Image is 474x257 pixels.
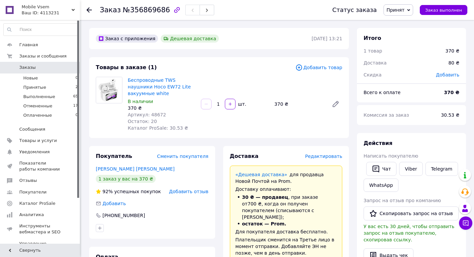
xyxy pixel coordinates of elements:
span: Действия [364,140,393,146]
button: Скопировать запрос на отзыв [364,206,459,220]
div: 1 заказ у вас на 370 ₴ [96,175,156,183]
div: Заказ с приложения [96,35,158,43]
span: Остаток: 20 [128,119,157,124]
a: Беспроводные TWS наушники Hoco EW72 Lite вакуумные white [128,77,191,96]
span: №356869686 [123,6,170,14]
span: В наличии [128,99,153,104]
span: Отзывы [19,178,37,184]
a: Редактировать [329,97,342,111]
span: Скидка [364,72,382,77]
div: Для покупателя доставка бесплатно. [236,228,337,235]
span: Аналитика [19,212,44,218]
span: Показатели работы компании [19,160,62,172]
div: шт. [236,101,247,107]
b: 370 ₴ [444,90,459,95]
span: Каталог ProSale [19,200,55,206]
span: Уведомления [19,149,50,155]
span: Сменить покупателя [157,154,208,159]
span: Выполненные [23,94,55,100]
span: Mobile Vsem [22,4,72,10]
span: Добавить [436,72,459,77]
span: Каталог ProSale: 30.53 ₴ [128,125,188,131]
span: Покупатели [19,189,47,195]
span: Главная [19,42,38,48]
a: Telegram [425,162,458,176]
span: 17 [73,103,78,109]
span: Запрос на отзыв про компанию [364,198,441,203]
button: Заказ выполнен [420,5,467,15]
span: Новые [23,75,38,81]
span: Написать покупателю [364,153,418,159]
div: Плательщик сменится на Третье лицо в момент отправки. Добавляйте ЭН не позже, чем в день отправки. [236,236,337,256]
span: Комиссия за заказ [364,112,409,118]
span: Доставка [364,60,387,65]
div: успешных покупок [96,188,161,195]
span: Заказы [19,64,36,70]
span: Добавить [102,201,126,206]
div: 80 ₴ [444,56,463,70]
span: Редактировать [305,154,342,159]
span: 2 [76,84,78,90]
a: WhatsApp [364,179,398,192]
span: 92% [102,189,113,194]
span: Оплаченные [23,112,52,118]
span: Заказы и сообщения [19,53,67,59]
span: Добавить товар [295,64,342,71]
span: Заказ [100,6,121,14]
span: Инструменты вебмастера и SEO [19,223,62,235]
div: [PHONE_NUMBER] [102,212,146,219]
span: 1 товар [364,48,382,54]
li: , при заказе от 700 ₴ , когда он получен покупателем (списываются с [PERSON_NAME]); [236,194,337,220]
input: Поиск [4,24,78,36]
span: Сообщения [19,126,45,132]
button: Чат [366,162,396,176]
div: 370 ₴ [272,99,326,109]
span: У вас есть 30 дней, чтобы отправить запрос на отзыв покупателю, скопировав ссылку. [364,224,454,242]
a: [PERSON_NAME] [PERSON_NAME] [96,166,175,172]
a: «Дешевая доставка» [236,172,287,177]
time: [DATE] 13:21 [312,36,342,41]
span: Артикул: 48672 [128,112,166,117]
div: 370 ₴ [445,48,459,54]
div: Дешевая доставка [161,35,219,43]
div: Вернуться назад [86,7,92,13]
div: 370 ₴ [128,105,196,111]
a: Viber [399,162,422,176]
span: Покупатель [96,153,132,159]
span: Доставка [230,153,259,159]
span: Всего к оплате [364,90,400,95]
div: Ваш ID: 4113231 [22,10,80,16]
span: Принятые [23,84,46,90]
span: Добавить отзыв [169,189,208,194]
span: 65 [73,94,78,100]
img: Беспроводные TWS наушники Hoco EW72 Lite вакуумные white [96,77,122,103]
span: 0 [76,75,78,81]
span: Отмененные [23,103,52,109]
div: для продавца Новой Почтой на Prom. [236,171,337,185]
span: 0 [76,112,78,118]
span: Заказ выполнен [425,8,462,13]
span: Товары в заказе (1) [96,64,157,70]
span: 30 ₴ — продавец [242,194,288,200]
span: Управление сайтом [19,241,62,253]
span: 30.53 ₴ [441,112,459,118]
button: Чат с покупателем [459,216,472,230]
span: Итого [364,35,381,41]
span: Товары и услуги [19,138,57,144]
span: Принят [387,7,404,13]
div: Статус заказа [332,7,377,13]
span: остаток — Prom. [242,221,286,226]
div: Доставку оплачивают: [236,186,337,193]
